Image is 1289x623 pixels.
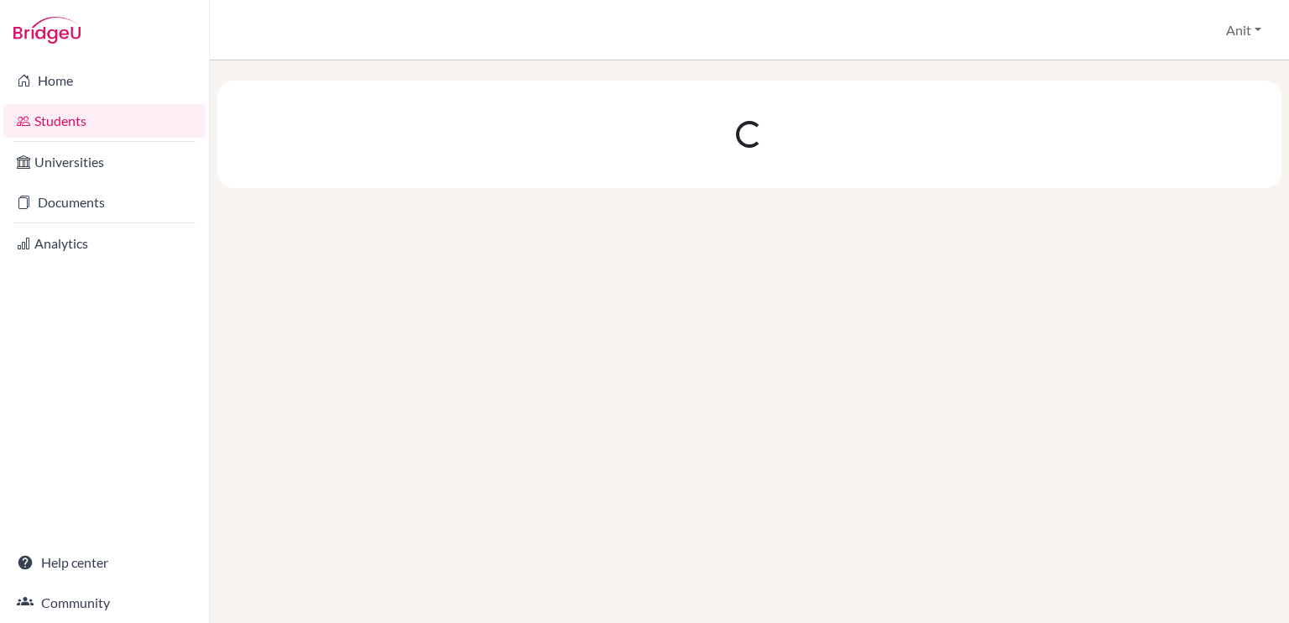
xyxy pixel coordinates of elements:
a: Help center [3,546,206,579]
img: Bridge-U [13,17,81,44]
a: Home [3,64,206,97]
a: Documents [3,186,206,219]
a: Universities [3,145,206,179]
a: Analytics [3,227,206,260]
button: Anit [1219,14,1269,46]
a: Students [3,104,206,138]
a: Community [3,586,206,620]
